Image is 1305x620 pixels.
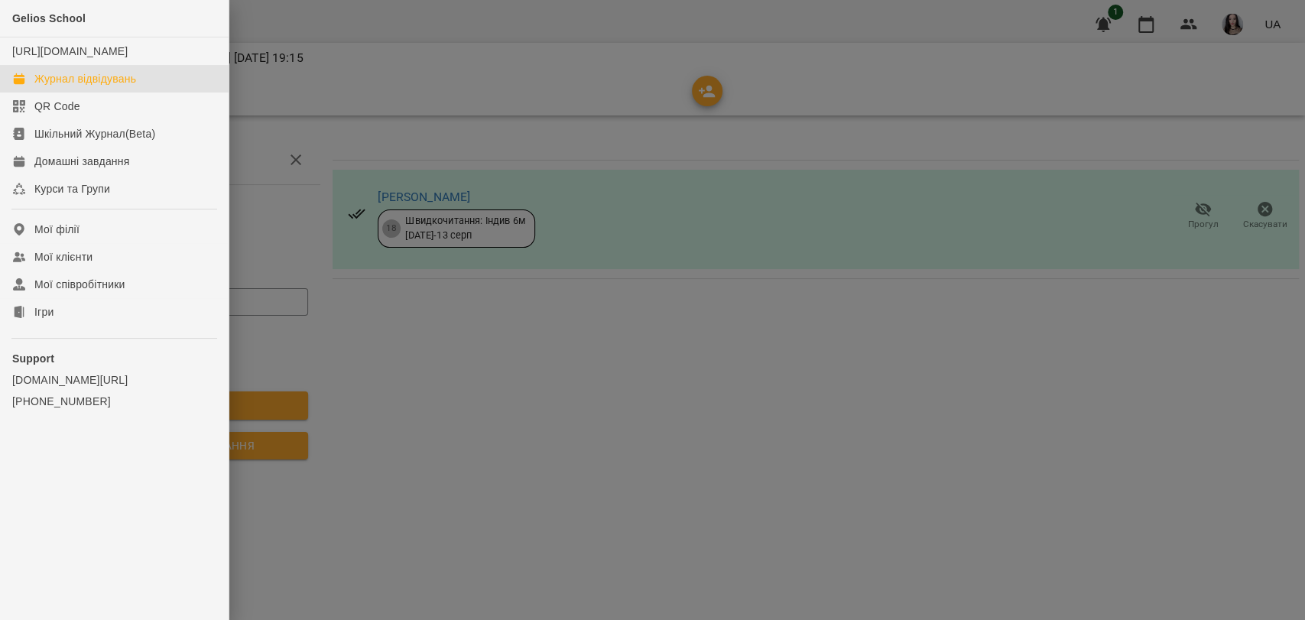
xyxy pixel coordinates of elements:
[34,181,110,196] div: Курси та Групи
[34,126,155,141] div: Шкільний Журнал(Beta)
[12,372,216,388] a: [DOMAIN_NAME][URL]
[34,71,136,86] div: Журнал відвідувань
[12,12,86,24] span: Gelios School
[12,351,216,366] p: Support
[12,394,216,409] a: [PHONE_NUMBER]
[34,249,93,265] div: Мої клієнти
[34,277,125,292] div: Мої співробітники
[34,222,80,237] div: Мої філії
[12,45,128,57] a: [URL][DOMAIN_NAME]
[34,304,54,320] div: Ігри
[34,154,129,169] div: Домашні завдання
[34,99,80,114] div: QR Code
